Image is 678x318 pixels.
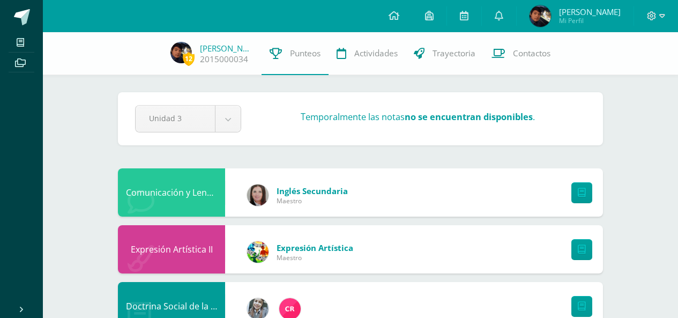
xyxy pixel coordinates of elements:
[329,32,406,75] a: Actividades
[406,32,483,75] a: Trayectoria
[405,111,533,123] strong: no se encuentran disponibles
[200,54,248,65] a: 2015000034
[183,52,195,65] span: 12
[170,42,192,63] img: 7d90ce9fecc05e4bf0bae787e936f821.png
[301,111,535,123] h3: Temporalmente las notas .
[277,196,348,205] span: Maestro
[118,225,225,273] div: Expresión Artística II
[354,48,398,59] span: Actividades
[530,5,551,27] img: 7d90ce9fecc05e4bf0bae787e936f821.png
[149,106,202,131] span: Unidad 3
[262,32,329,75] a: Punteos
[247,184,269,206] img: 8af0450cf43d44e38c4a1497329761f3.png
[118,168,225,217] div: Comunicación y Lenguaje L3 Inglés
[136,106,241,132] a: Unidad 3
[513,48,550,59] span: Contactos
[277,186,348,196] span: Inglés Secundaria
[559,6,621,17] span: [PERSON_NAME]
[247,241,269,263] img: 159e24a6ecedfdf8f489544946a573f0.png
[200,43,254,54] a: [PERSON_NAME]
[277,253,353,262] span: Maestro
[433,48,475,59] span: Trayectoria
[559,16,621,25] span: Mi Perfil
[290,48,321,59] span: Punteos
[483,32,558,75] a: Contactos
[277,242,353,253] span: Expresión Artística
